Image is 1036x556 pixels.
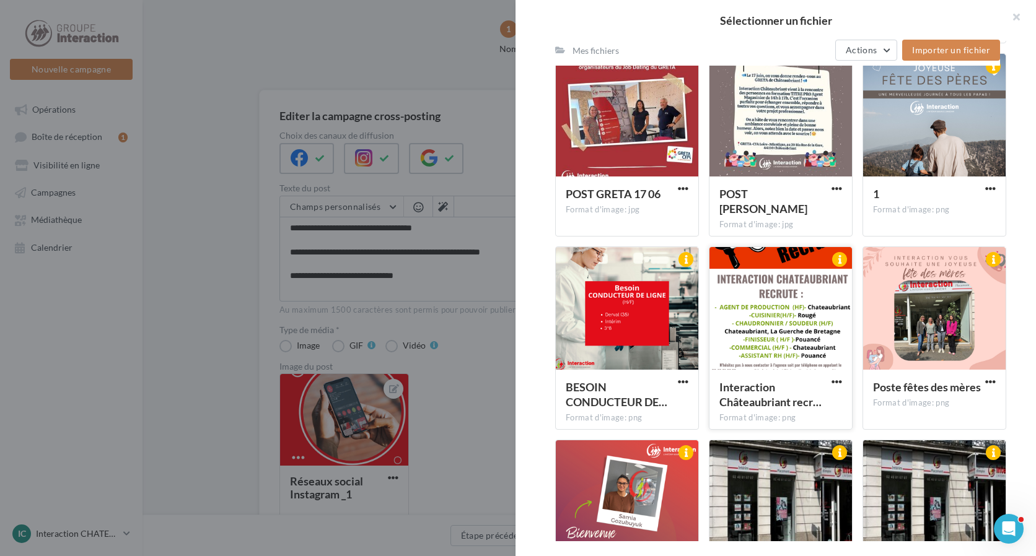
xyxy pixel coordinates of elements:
span: POST GRETA [719,187,807,215]
div: Mes fichiers [573,45,619,57]
button: Actions [835,40,897,61]
span: Actions [846,45,877,55]
button: Importer un fichier [902,40,1000,61]
div: Format d'image: png [873,397,996,409]
div: Format d'image: png [719,412,842,424]
span: 1 [873,187,879,201]
span: Poste fêtes des mères [873,380,981,394]
span: BESOIN CONDUCTEUR DE LIGNE [566,380,667,409]
div: Format d'image: jpg [566,204,688,215]
div: Format d'image: jpg [719,219,842,230]
div: Format d'image: png [873,204,996,215]
iframe: Intercom live chat [994,514,1024,544]
span: POST GRETA 17 06 [566,187,661,201]
span: Interaction Châteaubriant recrute [719,380,822,409]
h2: Sélectionner un fichier [535,15,1016,26]
span: Importer un fichier [912,45,990,55]
div: Format d'image: png [566,412,688,424]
